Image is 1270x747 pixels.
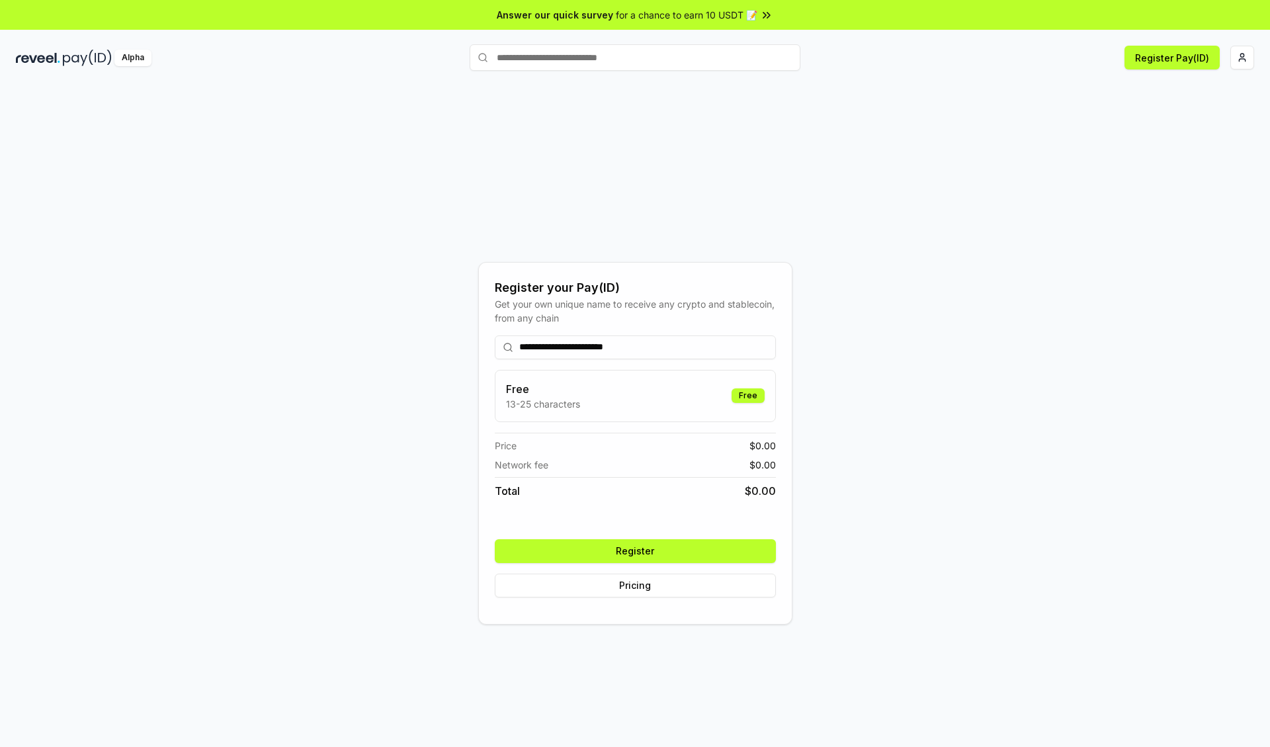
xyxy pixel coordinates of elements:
[495,458,548,472] span: Network fee
[495,539,776,563] button: Register
[495,574,776,597] button: Pricing
[495,297,776,325] div: Get your own unique name to receive any crypto and stablecoin, from any chain
[745,483,776,499] span: $ 0.00
[114,50,151,66] div: Alpha
[749,439,776,453] span: $ 0.00
[495,439,517,453] span: Price
[1124,46,1220,69] button: Register Pay(ID)
[616,8,757,22] span: for a chance to earn 10 USDT 📝
[749,458,776,472] span: $ 0.00
[63,50,112,66] img: pay_id
[506,381,580,397] h3: Free
[495,279,776,297] div: Register your Pay(ID)
[16,50,60,66] img: reveel_dark
[495,483,520,499] span: Total
[497,8,613,22] span: Answer our quick survey
[506,397,580,411] p: 13-25 characters
[732,388,765,403] div: Free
